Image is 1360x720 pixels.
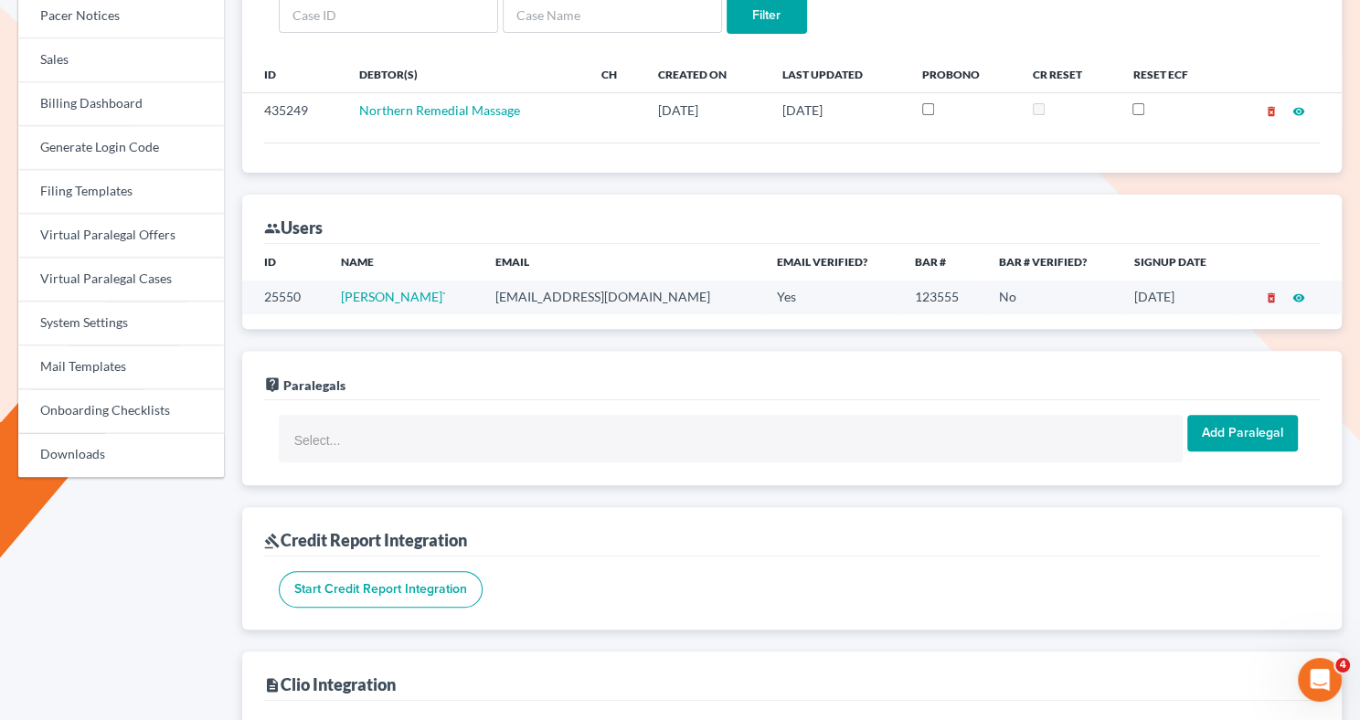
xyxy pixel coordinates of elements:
[18,38,224,82] a: Sales
[1265,102,1278,118] a: delete_forever
[643,93,768,128] td: [DATE]
[762,281,900,314] td: Yes
[984,281,1120,314] td: No
[18,345,224,389] a: Mail Templates
[264,533,281,549] i: gavel
[326,244,481,281] th: Name
[1120,244,1237,281] th: Signup Date
[908,56,1018,92] th: ProBono
[18,214,224,258] a: Virtual Paralegal Offers
[18,126,224,170] a: Generate Login Code
[1120,281,1237,314] td: [DATE]
[279,571,483,608] input: Start Credit Report Integration
[762,244,900,281] th: Email Verified?
[359,102,520,118] a: Northern Remedial Massage
[1265,105,1278,118] i: delete_forever
[345,56,587,92] th: Debtor(s)
[1292,291,1305,304] i: visibility
[900,281,984,314] td: 123555
[283,377,345,393] span: Paralegals
[18,302,224,345] a: System Settings
[242,93,345,128] td: 435249
[1187,415,1298,451] input: Add Paralegal
[264,217,323,238] div: Users
[984,244,1120,281] th: Bar # Verified?
[264,529,467,551] div: Credit Report Integration
[481,281,762,314] td: [EMAIL_ADDRESS][DOMAIN_NAME]
[1298,658,1342,702] iframe: Intercom live chat
[643,56,768,92] th: Created On
[1292,105,1305,118] i: visibility
[264,677,281,694] i: description
[768,93,908,128] td: [DATE]
[242,281,326,314] td: 25550
[18,433,224,477] a: Downloads
[18,258,224,302] a: Virtual Paralegal Cases
[18,82,224,126] a: Billing Dashboard
[264,376,281,393] i: live_help
[242,56,345,92] th: ID
[264,220,281,237] i: group
[1292,102,1305,118] a: visibility
[481,244,762,281] th: Email
[1265,291,1278,304] i: delete_forever
[264,673,396,695] div: Clio Integration
[900,244,984,281] th: Bar #
[1335,658,1350,672] span: 4
[1018,56,1119,92] th: CR Reset
[242,244,326,281] th: ID
[1292,289,1305,304] a: visibility
[18,170,224,214] a: Filing Templates
[587,56,643,92] th: Ch
[1265,289,1278,304] a: delete_forever
[768,56,908,92] th: Last Updated
[1118,56,1225,92] th: Reset ECF
[18,389,224,433] a: Onboarding Checklists
[341,289,446,304] a: [PERSON_NAME]`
